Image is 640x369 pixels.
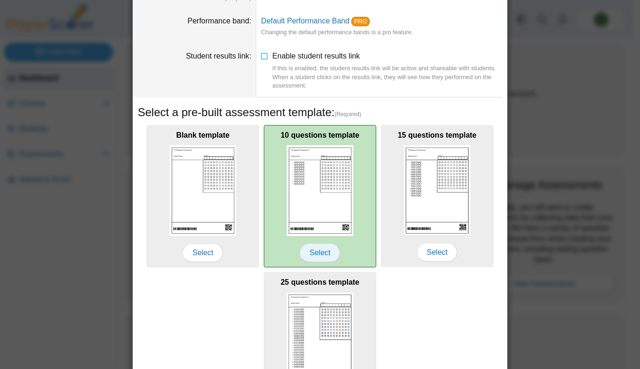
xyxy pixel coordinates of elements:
[261,29,413,36] small: Changing the default performance bands is a pro feature.
[186,52,252,60] label: Student results link
[187,17,251,25] label: Performance band
[272,64,502,90] div: If this is enabled, the student results link will be active and shareable with students. When a s...
[170,145,236,236] img: scan_sheet_blank.png
[183,244,223,262] span: Select
[287,145,353,236] img: scan_sheet_10_questions.png
[138,104,502,120] h5: Select a pre-built assessment template:
[398,131,476,139] b: 15 questions template
[281,131,359,139] b: 10 questions template
[351,17,370,26] a: PRO
[281,278,359,286] b: 25 questions template
[261,17,350,25] a: Default Performance Band
[176,131,230,139] b: Blank template
[272,52,502,90] span: Enable student results link
[300,244,340,262] span: Select
[404,145,470,235] img: scan_sheet_15_questions.png
[335,111,361,118] span: (Required)
[417,243,457,262] span: Select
